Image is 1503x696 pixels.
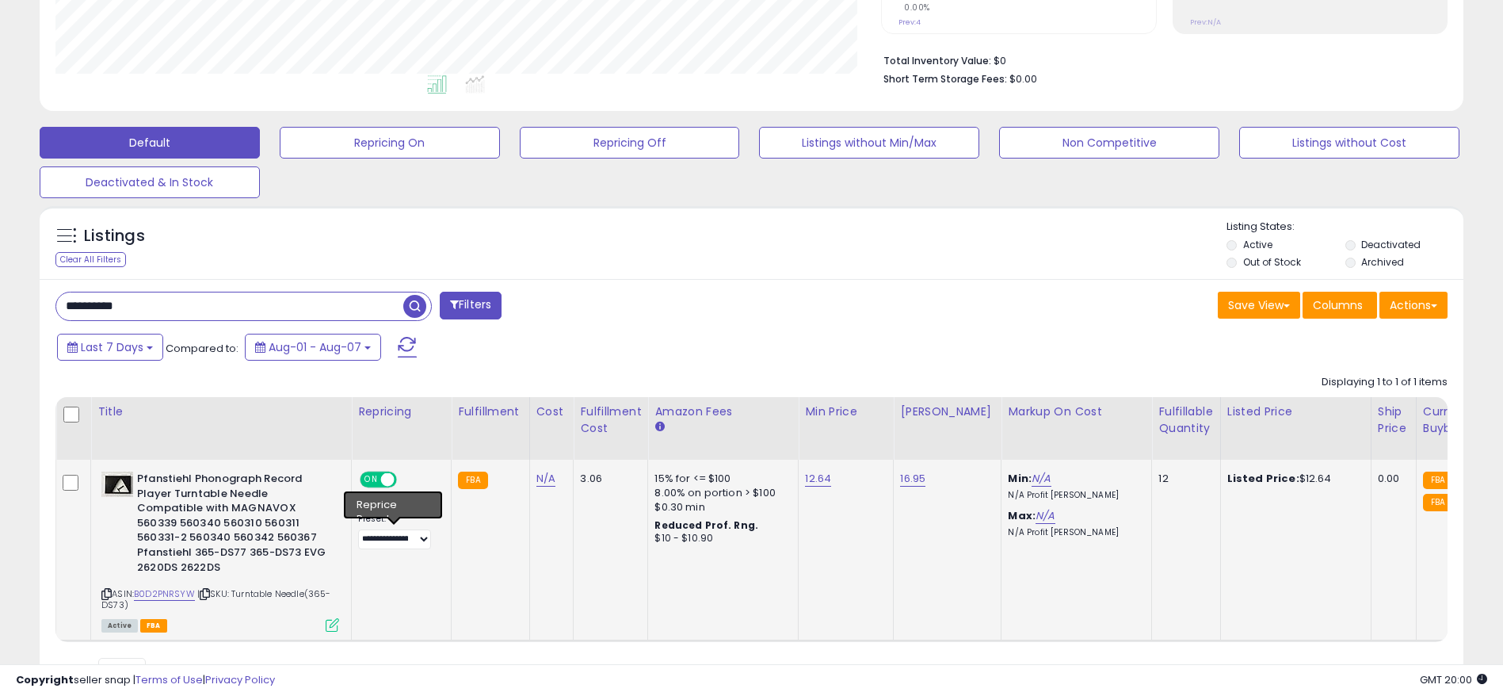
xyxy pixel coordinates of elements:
div: Amazon Fees [654,403,792,420]
p: Listing States: [1226,220,1463,235]
span: Columns [1313,297,1363,313]
small: Prev: 4 [898,17,921,27]
b: Reduced Prof. Rng. [654,518,758,532]
button: Listings without Min/Max [759,127,979,159]
button: Default [40,127,260,159]
span: Show: entries [67,663,181,679]
button: Filters [440,292,502,319]
small: FBA [458,472,487,489]
button: Deactivated & In Stock [40,166,260,198]
b: Short Term Storage Fees: [883,72,1007,86]
b: Listed Price: [1227,471,1299,486]
img: 31rdzGPtIgL._SL40_.jpg [101,472,133,497]
span: OFF [395,473,420,487]
a: N/A [536,471,555,487]
div: 0.00 [1378,472,1404,486]
div: Preset: [358,514,439,549]
b: Min: [1008,471,1032,486]
div: Fulfillment [458,403,522,420]
span: Compared to: [166,341,238,356]
small: Amazon Fees. [654,420,664,434]
button: Columns [1303,292,1377,319]
a: 12.64 [805,471,831,487]
span: Last 7 Days [81,339,143,355]
div: seller snap | | [16,673,275,688]
div: ASIN: [101,472,339,630]
div: Min Price [805,403,887,420]
p: N/A Profit [PERSON_NAME] [1008,527,1139,538]
span: Aug-01 - Aug-07 [269,339,361,355]
h5: Listings [84,225,145,247]
div: Fulfillable Quantity [1158,403,1213,437]
span: 2025-08-15 20:00 GMT [1420,672,1487,687]
label: Active [1243,238,1272,251]
div: Ship Price [1378,403,1410,437]
a: N/A [1036,508,1055,524]
div: Fulfillment Cost [580,403,641,437]
div: 8.00% on portion > $100 [654,486,786,500]
div: Listed Price [1227,403,1364,420]
button: Last 7 Days [57,334,163,361]
label: Archived [1361,255,1404,269]
div: Recur. Change * [358,496,439,511]
button: Save View [1218,292,1300,319]
span: ON [361,473,381,487]
small: 0.00% [898,2,930,13]
div: 15% for <= $100 [654,472,786,486]
span: $0.00 [1009,71,1037,86]
div: 3.06 [580,472,635,486]
a: 16.95 [900,471,925,487]
span: FBA [140,619,167,633]
small: FBA [1423,494,1452,511]
label: Out of Stock [1243,255,1301,269]
b: Max: [1008,508,1036,523]
div: Title [97,403,345,420]
div: 12 [1158,472,1207,486]
span: All listings currently available for purchase on Amazon [101,619,138,633]
strong: Copyright [16,672,74,687]
a: N/A [1032,471,1051,487]
th: The percentage added to the cost of goods (COGS) that forms the calculator for Min & Max prices. [1001,397,1152,460]
div: $12.64 [1227,472,1359,486]
li: $0 [883,50,1436,69]
div: [PERSON_NAME] [900,403,994,420]
a: B0D2PNRSYW [134,587,195,601]
button: Aug-01 - Aug-07 [245,334,381,361]
div: Markup on Cost [1008,403,1145,420]
label: Deactivated [1361,238,1421,251]
button: Repricing Off [520,127,740,159]
p: N/A Profit [PERSON_NAME] [1008,490,1139,501]
button: Actions [1379,292,1448,319]
a: Terms of Use [135,672,203,687]
div: Repricing [358,403,444,420]
div: $0.30 min [654,500,786,514]
small: FBA [1423,472,1452,489]
div: $10 - $10.90 [654,532,786,545]
div: Clear All Filters [55,252,126,267]
div: Displaying 1 to 1 of 1 items [1322,375,1448,390]
b: Pfanstiehl Phonograph Record Player Turntable Needle Compatible with MAGNAVOX 560339 560340 56031... [137,472,330,579]
button: Listings without Cost [1239,127,1459,159]
div: Cost [536,403,567,420]
small: Prev: N/A [1190,17,1221,27]
button: Repricing On [280,127,500,159]
span: | SKU: Turntable Needle(365-DS73) [101,587,331,611]
button: Non Competitive [999,127,1219,159]
b: Total Inventory Value: [883,54,991,67]
a: Privacy Policy [205,672,275,687]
